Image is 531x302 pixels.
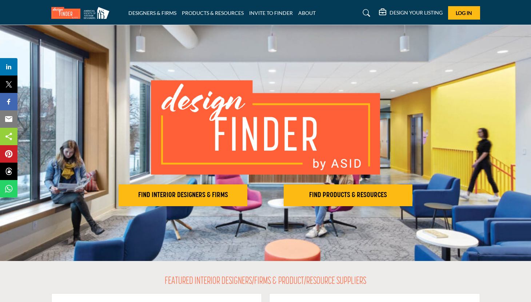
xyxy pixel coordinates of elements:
a: PRODUCTS & RESOURCES [182,10,244,16]
h2: FIND PRODUCTS & RESOURCES [286,191,410,200]
button: Log In [448,6,480,20]
a: INVITE TO FINDER [249,10,293,16]
button: FIND PRODUCTS & RESOURCES [284,184,412,206]
a: Search [356,7,375,19]
h2: FIND INTERIOR DESIGNERS & FIRMS [121,191,245,200]
a: DESIGNERS & FIRMS [128,10,176,16]
img: Site Logo [51,7,113,19]
h5: DESIGN YOUR LISTING [390,9,443,16]
button: FIND INTERIOR DESIGNERS & FIRMS [119,184,247,206]
div: DESIGN YOUR LISTING [379,9,443,17]
a: ABOUT [298,10,316,16]
img: image [151,80,380,175]
span: Log In [456,10,472,16]
h2: FEATURED INTERIOR DESIGNERS/FIRMS & PRODUCT/RESOURCE SUPPLIERS [165,276,366,288]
